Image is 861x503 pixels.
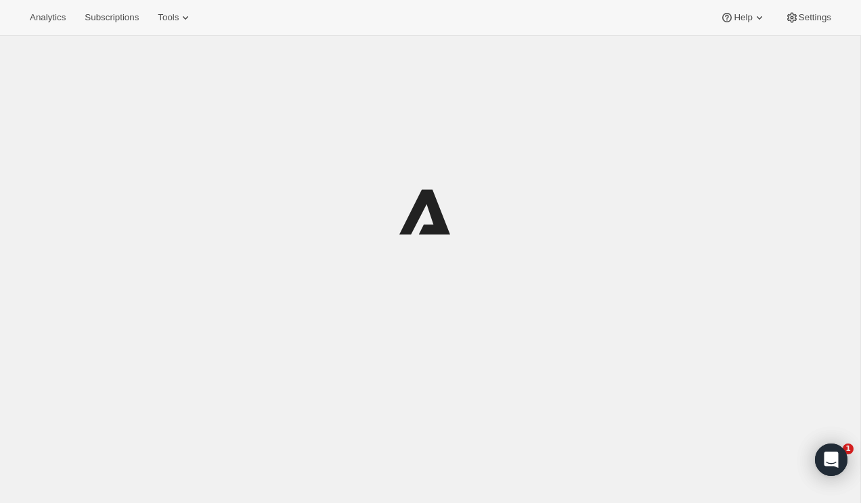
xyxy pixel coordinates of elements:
span: Tools [158,12,179,23]
span: Help [734,12,752,23]
div: Open Intercom Messenger [815,444,847,476]
button: Subscriptions [76,8,147,27]
span: Subscriptions [85,12,139,23]
button: Analytics [22,8,74,27]
button: Help [712,8,774,27]
button: Settings [777,8,839,27]
span: Settings [799,12,831,23]
span: Analytics [30,12,66,23]
span: 1 [843,444,854,454]
button: Tools [150,8,200,27]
